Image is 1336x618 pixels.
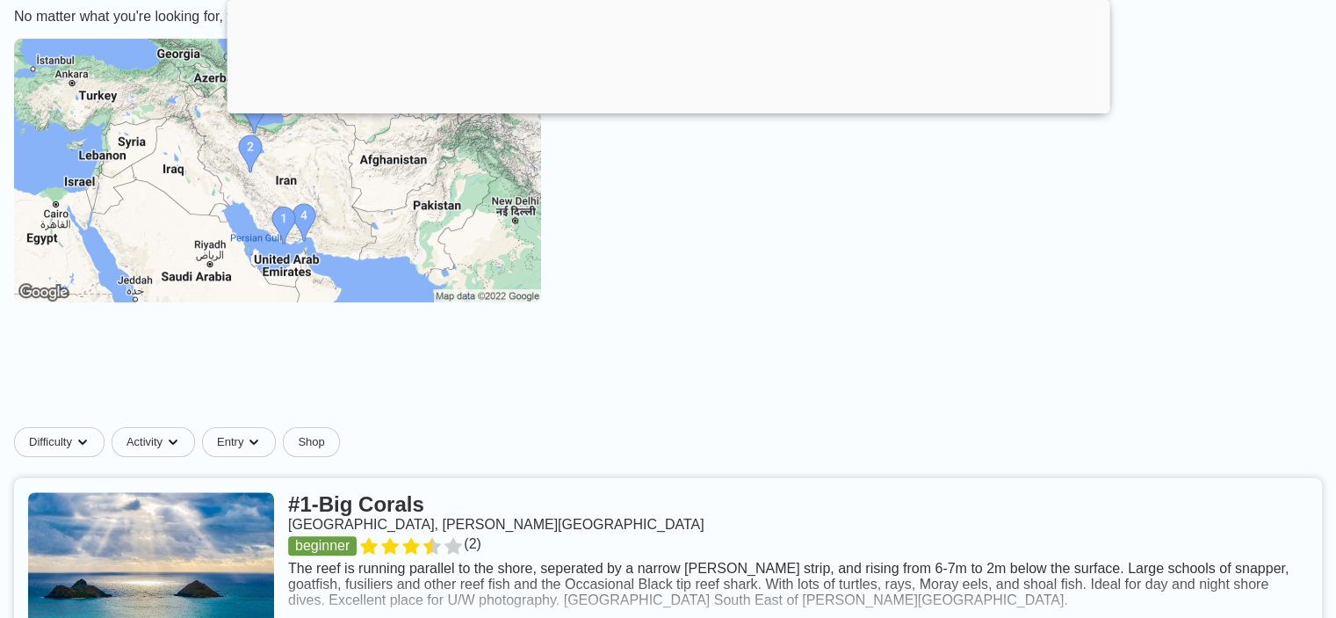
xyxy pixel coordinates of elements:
a: Shop [283,427,339,457]
span: Activity [126,435,162,449]
button: Entrydropdown caret [202,427,283,457]
iframe: Advertisement [242,334,1094,413]
button: Difficultydropdown caret [14,427,112,457]
button: Activitydropdown caret [112,427,202,457]
span: Entry [217,435,243,449]
img: dropdown caret [166,435,180,449]
span: Difficulty [29,435,72,449]
img: Iran dive site map [14,39,541,302]
img: dropdown caret [247,435,261,449]
img: dropdown caret [76,435,90,449]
